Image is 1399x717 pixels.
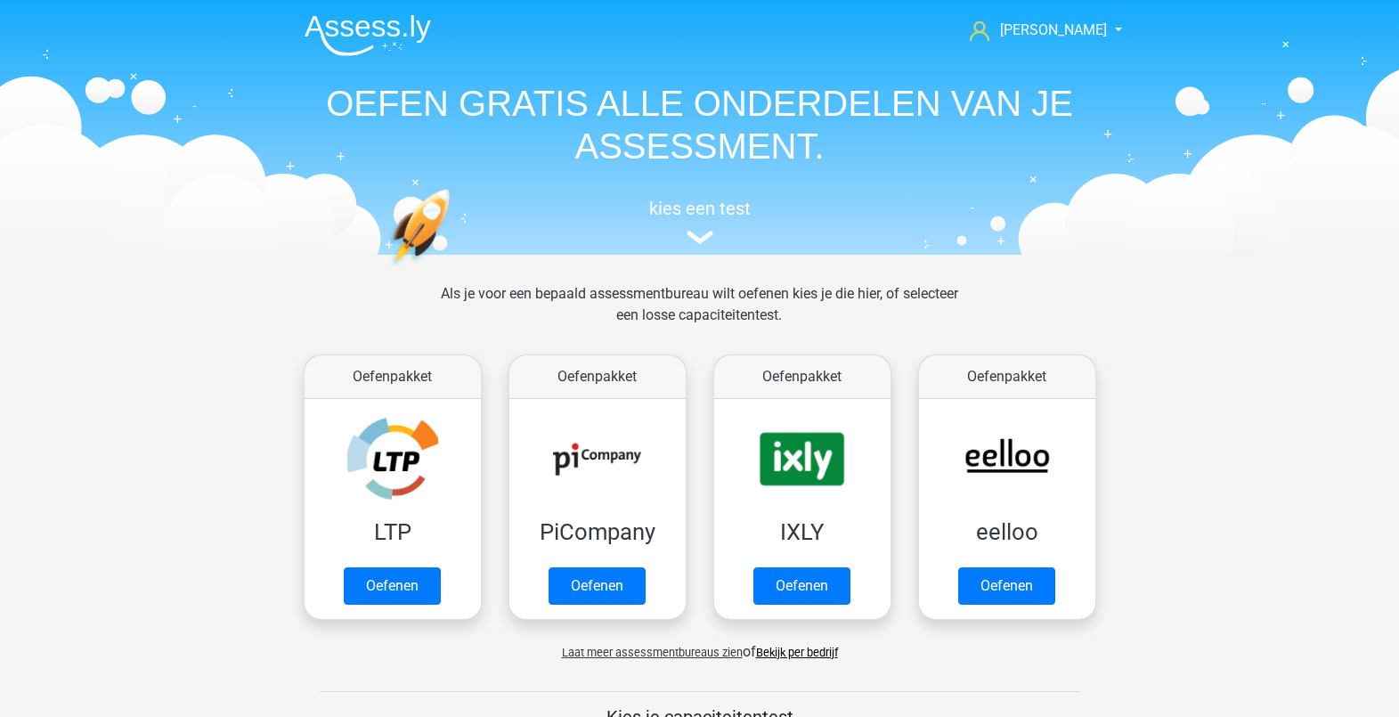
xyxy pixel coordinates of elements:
[687,231,713,244] img: assessment
[562,646,743,659] span: Laat meer assessmentbureaus zien
[290,627,1110,663] div: of
[756,646,838,659] a: Bekijk per bedrijf
[963,20,1109,41] a: [PERSON_NAME]
[290,82,1110,167] h1: OEFEN GRATIS ALLE ONDERDELEN VAN JE ASSESSMENT.
[290,198,1110,245] a: kies een test
[427,283,972,347] div: Als je voor een bepaald assessmentbureau wilt oefenen kies je die hier, of selecteer een losse ca...
[388,189,519,350] img: oefenen
[1000,21,1107,38] span: [PERSON_NAME]
[753,567,850,605] a: Oefenen
[549,567,646,605] a: Oefenen
[344,567,441,605] a: Oefenen
[305,14,431,56] img: Assessly
[958,567,1055,605] a: Oefenen
[290,198,1110,219] h5: kies een test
